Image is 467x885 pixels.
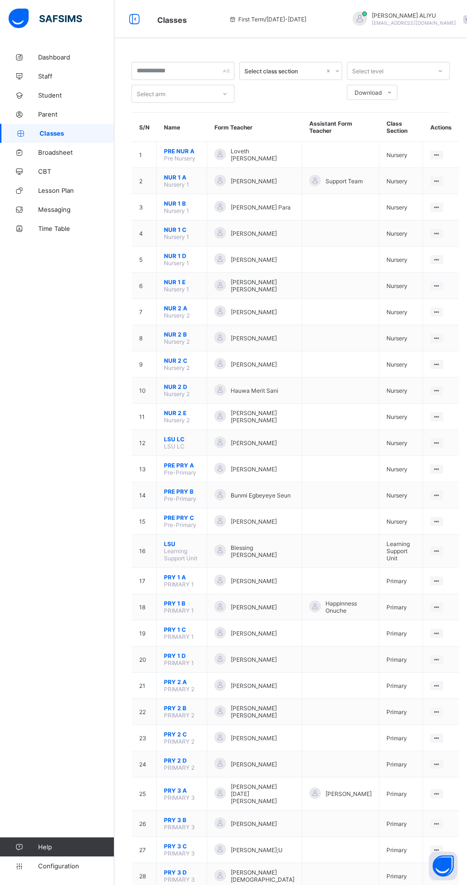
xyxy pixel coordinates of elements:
[164,357,200,364] span: NUR 2 C
[231,148,294,162] span: Loveth [PERSON_NAME]
[386,846,407,854] span: Primary
[231,466,277,473] span: [PERSON_NAME]
[231,387,278,394] span: Hauwa Merit Sani
[164,547,197,562] span: Learning Support Unit
[164,633,194,640] span: PRIMARY 1
[164,824,195,831] span: PRIMARY 3
[386,630,407,637] span: Primary
[132,404,157,430] td: 11
[132,142,157,168] td: 1
[386,178,407,185] span: Nursery
[164,843,200,850] span: PRY 3 C
[132,456,157,482] td: 13
[132,673,157,699] td: 21
[132,247,157,273] td: 5
[164,652,200,659] span: PRY 1 D
[325,790,372,797] span: [PERSON_NAME]
[164,757,200,764] span: PRY 2 D
[132,273,157,299] td: 6
[164,787,200,794] span: PRY 3 A
[325,178,363,185] span: Support Team
[164,181,189,188] span: Nursery 1
[429,852,457,880] button: Open asap
[164,312,190,319] span: Nursery 2
[386,656,407,663] span: Primary
[38,149,114,156] span: Broadsheet
[9,9,82,29] img: safsims
[231,492,291,499] span: Bunmi Egbeyeye Seun
[132,699,157,725] td: 22
[386,761,407,768] span: Primary
[244,68,325,75] div: Select class section
[132,725,157,751] td: 23
[164,574,200,581] span: PRY 1 A
[386,335,407,342] span: Nursery
[164,659,194,666] span: PRIMARY 1
[164,462,200,469] span: PRE PRY A
[164,686,194,693] span: PRIMARY 2
[132,351,157,378] td: 9
[164,207,189,214] span: Nursery 1
[132,194,157,220] td: 3
[372,12,456,19] span: [PERSON_NAME] ALIYU
[231,518,277,525] span: [PERSON_NAME]
[231,820,277,827] span: [PERSON_NAME]
[164,200,200,207] span: NUR 1 B
[38,206,114,213] span: Messaging
[231,630,277,637] span: [PERSON_NAME]
[132,751,157,777] td: 24
[231,178,277,185] span: [PERSON_NAME]
[231,335,277,342] span: [PERSON_NAME]
[164,705,200,712] span: PRY 2 B
[231,735,277,742] span: [PERSON_NAME]
[386,708,407,716] span: Primary
[164,148,200,155] span: PRE NUR A
[38,72,114,80] span: Staff
[231,604,277,611] span: [PERSON_NAME]
[132,299,157,325] td: 7
[40,129,114,137] span: Classes
[229,16,306,23] span: session/term information
[386,413,407,420] span: Nursery
[231,761,277,768] span: [PERSON_NAME]
[231,204,291,211] span: [PERSON_NAME] Para
[132,508,157,535] td: 15
[164,794,195,801] span: PRIMARY 3
[164,488,200,495] span: PRE PRY B
[231,361,277,368] span: [PERSON_NAME]
[132,378,157,404] td: 10
[386,361,407,368] span: Nursery
[164,252,200,259] span: NUR 1 D
[132,535,157,568] td: 16
[164,521,196,528] span: Pre-Primary
[164,436,200,443] span: LSU LC
[164,869,200,876] span: PRY 3 D
[132,325,157,351] td: 8
[164,626,200,633] span: PRY 1 C
[38,225,114,232] span: Time Table
[386,439,407,447] span: Nursery
[386,204,407,211] span: Nursery
[325,600,372,614] span: Happinness Onuche
[386,466,407,473] span: Nursery
[386,604,407,611] span: Primary
[132,777,157,811] td: 25
[355,89,382,96] span: Download
[164,816,200,824] span: PRY 3 B
[164,731,200,738] span: PRY 2 C
[132,430,157,456] td: 12
[231,682,277,689] span: [PERSON_NAME]
[386,151,407,159] span: Nursery
[164,581,194,588] span: PRIMARY 1
[132,113,157,142] th: S/N
[164,155,195,162] span: Pre Nursery
[231,783,294,805] span: [PERSON_NAME] [DATE] [PERSON_NAME]
[386,820,407,827] span: Primary
[386,308,407,316] span: Nursery
[386,282,407,289] span: Nursery
[164,226,200,233] span: NUR 1 C
[132,168,157,194] td: 2
[132,811,157,837] td: 26
[132,568,157,594] td: 17
[386,540,410,562] span: Learning Support Unit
